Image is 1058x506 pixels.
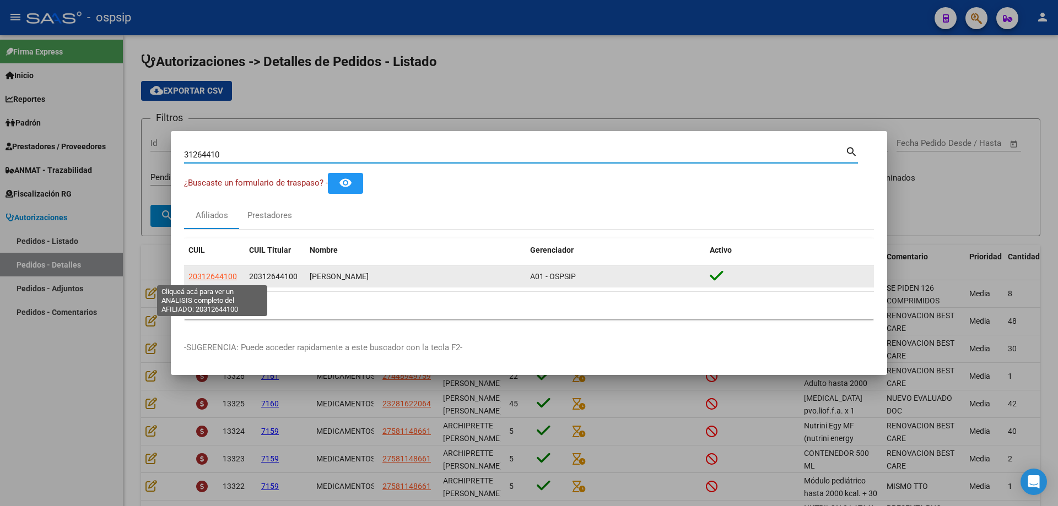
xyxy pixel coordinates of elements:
datatable-header-cell: Activo [705,238,874,262]
span: CUIL Titular [249,246,291,254]
span: Gerenciador [530,246,574,254]
datatable-header-cell: Gerenciador [526,238,705,262]
span: Nombre [310,246,338,254]
div: [PERSON_NAME] [310,270,521,283]
mat-icon: search [845,144,858,157]
div: 1 total [184,292,874,319]
datatable-header-cell: CUIL Titular [245,238,305,262]
p: -SUGERENCIA: Puede acceder rapidamente a este buscador con la tecla F2- [184,341,874,354]
div: Afiliados [196,209,228,222]
div: Open Intercom Messenger [1021,469,1047,495]
datatable-header-cell: CUIL [184,238,245,262]
span: CUIL [188,246,205,254]
span: 20312644100 [249,272,298,281]
div: Prestadores [247,209,292,222]
span: Activo [710,246,732,254]
span: A01 - OSPSIP [530,272,576,281]
datatable-header-cell: Nombre [305,238,526,262]
span: 20312644100 [188,272,237,281]
span: ¿Buscaste un formulario de traspaso? - [184,178,328,188]
mat-icon: remove_red_eye [339,176,352,189]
